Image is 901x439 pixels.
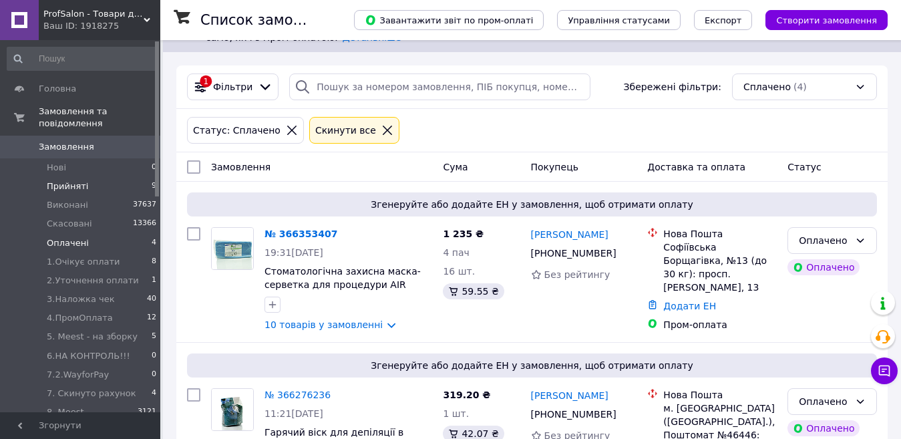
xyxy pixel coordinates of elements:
span: 13366 [133,218,156,230]
span: Сплачено [743,80,791,94]
span: 4 [152,388,156,400]
span: 1 235 ₴ [443,229,484,239]
span: 5. Meest - на зборку [47,331,138,343]
h1: Список замовлень [200,12,336,28]
span: Замовлення [39,141,94,153]
span: Доставка та оплата [647,162,745,172]
input: Пошук за номером замовлення, ПІБ покупця, номером телефону, Email, номером накладної [289,74,590,100]
div: Оплачено [799,394,850,409]
div: Оплачено [787,259,860,275]
span: Експорт [705,15,742,25]
span: 8. Meest - відправлено [47,406,138,430]
a: [PERSON_NAME] [531,228,608,241]
span: Управління статусами [568,15,670,25]
span: 2.Уточнення оплати [47,275,139,287]
div: Нова Пошта [663,388,777,402]
a: Стоматологічна захисна маска-серветка для процедури AIR Flow, ламінований спанбонд, 25 шт. упаковка [264,266,423,317]
div: Оплачено [787,420,860,436]
span: 4 [152,237,156,249]
a: № 366353407 [264,229,337,239]
button: Експорт [694,10,753,30]
span: 0 [152,350,156,362]
span: 0 [152,369,156,381]
img: Фото товару [212,389,253,430]
a: [PERSON_NAME] [531,389,608,402]
span: Створити замовлення [776,15,877,25]
span: Без рейтингу [544,269,610,280]
span: Виконані [47,199,88,211]
span: 12 [147,312,156,324]
span: Замовлення [211,162,271,172]
span: [PHONE_NUMBER] [531,409,616,420]
span: [PHONE_NUMBER] [531,248,616,259]
a: № 366276236 [264,390,331,400]
div: Пром-оплата [663,318,777,331]
span: 19:31[DATE] [264,247,323,258]
span: Завантажити звіт по пром-оплаті [365,14,533,26]
a: Фото товару [211,227,254,270]
span: Покупець [531,162,578,172]
span: 1 [152,275,156,287]
span: Cума [443,162,468,172]
span: 3.Наложка чек [47,293,115,305]
span: 37637 [133,199,156,211]
span: Нові [47,162,66,174]
div: Нова Пошта [663,227,777,241]
a: Фото товару [211,388,254,431]
div: Софіївська Борщагівка, №13 (до 30 кг): просп. [PERSON_NAME], 13 [663,241,777,294]
button: Створити замовлення [765,10,888,30]
img: Фото товару [212,228,253,269]
span: 0 [152,162,156,174]
button: Чат з покупцем [871,357,898,384]
span: 5 [152,331,156,343]
span: 9 [152,180,156,192]
span: Оплачені [47,237,89,249]
a: 10 товарів у замовленні [264,319,383,330]
span: Прийняті [47,180,88,192]
span: 7.2.WayforPay [47,369,109,381]
span: 16 шт. [443,266,475,277]
div: Оплачено [799,233,850,248]
span: 3121 [138,406,156,430]
span: ProfSalon - Товари для професіоналів [43,8,144,20]
span: 4 пач [443,247,469,258]
span: 8 [152,256,156,268]
span: Фільтри [213,80,252,94]
span: 11:21[DATE] [264,408,323,419]
span: Замовлення та повідомлення [39,106,160,130]
span: (4) [793,82,807,92]
span: Головна [39,83,76,95]
div: 59.55 ₴ [443,283,504,299]
span: 40 [147,293,156,305]
div: Cкинути все [313,123,379,138]
span: 319.20 ₴ [443,390,490,400]
div: Ваш ID: 1918275 [43,20,160,32]
span: Згенеруйте або додайте ЕН у замовлення, щоб отримати оплату [192,198,872,211]
button: Управління статусами [557,10,681,30]
span: 1 шт. [443,408,469,419]
input: Пошук [7,47,158,71]
span: 7. Скинуто рахунок [47,388,136,400]
a: Додати ЕН [663,301,716,311]
a: Створити замовлення [752,14,888,25]
span: Статус [787,162,822,172]
span: Збережені фільтри: [624,80,721,94]
button: Завантажити звіт по пром-оплаті [354,10,544,30]
span: Згенеруйте або додайте ЕН у замовлення, щоб отримати оплату [192,359,872,372]
span: 6.НА КОНТРОЛЬ!!! [47,350,130,362]
div: Статус: Сплачено [190,123,283,138]
span: 4.ПромОплата [47,312,113,324]
span: 1.Очікує оплати [47,256,120,268]
span: Скасовані [47,218,92,230]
